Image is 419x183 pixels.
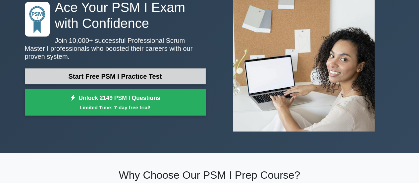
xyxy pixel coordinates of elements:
a: Start Free PSM I Practice Test [25,68,206,84]
p: Join 10,000+ successful Professional Scrum Master I professionals who boosted their careers with ... [25,37,206,60]
h2: Why Choose Our PSM I Prep Course? [25,169,394,181]
small: Limited Time: 7-day free trial! [33,104,197,111]
a: Unlock 2149 PSM I QuestionsLimited Time: 7-day free trial! [25,89,206,116]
